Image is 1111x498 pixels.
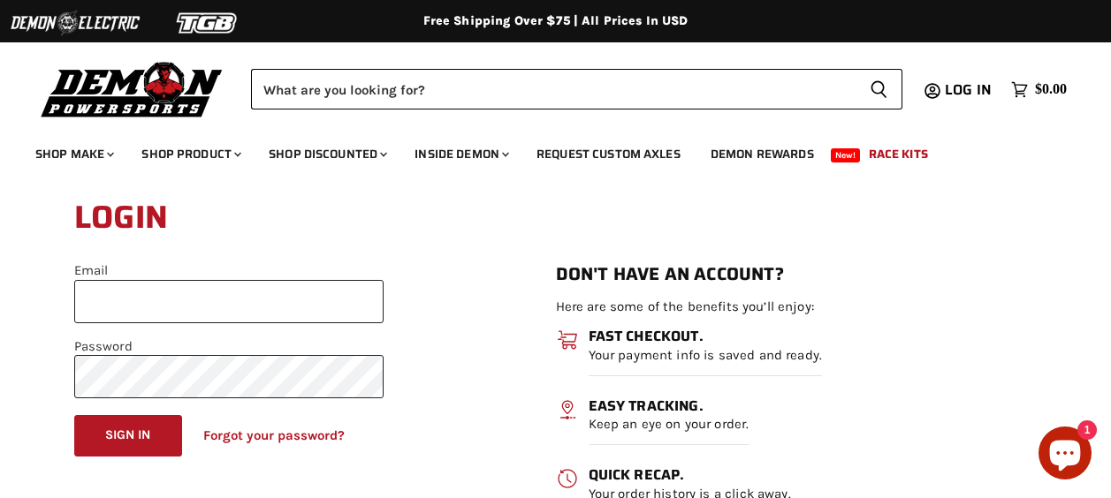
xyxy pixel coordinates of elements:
img: Demon Electric Logo 2 [9,6,141,40]
img: acc-icon3_27x26.png [556,467,580,490]
p: Your payment info is saved and ready. [589,348,823,376]
a: Forgot your password? [203,427,345,443]
ul: Main menu [22,129,1062,172]
a: Request Custom Axles [523,136,694,172]
form: Product [251,69,902,109]
a: Demon Rewards [697,136,827,172]
img: acc-icon1_27x26.png [556,328,580,351]
button: Search [856,69,902,109]
h1: Login [74,190,1038,246]
span: Log in [945,79,992,101]
a: $0.00 [1002,77,1076,102]
input: Search [251,69,856,109]
a: Log in [937,82,1002,98]
button: Sign in [74,415,182,456]
a: Shop Product [128,136,252,172]
a: Race Kits [856,136,941,172]
a: Shop Discounted [255,136,398,172]
h3: Quick recap. [589,467,791,483]
span: New! [831,148,861,162]
a: Inside Demon [401,136,520,172]
span: $0.00 [1035,81,1067,98]
img: Demon Powersports [35,57,229,120]
p: Keep an eye on your order. [589,417,750,445]
h3: Fast checkout. [589,328,823,344]
inbox-online-store-chat: Shopify online store chat [1033,426,1097,484]
img: acc-icon2_27x26.png [556,398,580,421]
a: Shop Make [22,136,125,172]
img: TGB Logo 2 [141,6,274,40]
h2: Don't have an account? [556,264,1038,284]
h3: Easy tracking. [589,398,750,414]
